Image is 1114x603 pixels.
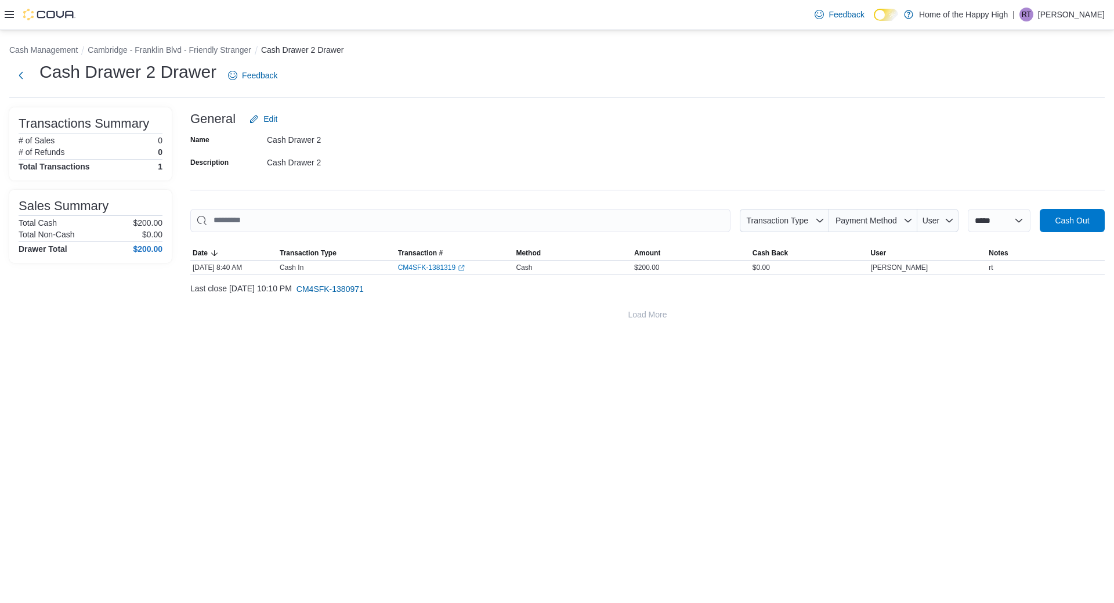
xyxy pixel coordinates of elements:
span: [PERSON_NAME] [871,263,928,272]
button: Cash Out [1040,209,1105,232]
h6: Total Non-Cash [19,230,75,239]
button: Load More [190,303,1105,326]
button: Transaction # [396,246,514,260]
button: Edit [245,107,282,131]
span: rt [989,263,993,272]
h4: Total Transactions [19,162,90,171]
button: Amount [632,246,750,260]
p: 0 [158,136,162,145]
a: CM4SFK-1381319External link [398,263,465,272]
span: Edit [263,113,277,125]
h4: Drawer Total [19,244,67,254]
div: Rachel Turner [1019,8,1033,21]
span: Payment Method [835,216,897,225]
button: Payment Method [829,209,917,232]
span: User [923,216,940,225]
nav: An example of EuiBreadcrumbs [9,44,1105,58]
input: This is a search bar. As you type, the results lower in the page will automatically filter. [190,209,730,232]
div: [DATE] 8:40 AM [190,261,277,275]
span: User [871,248,887,258]
span: $200.00 [634,263,659,272]
span: Cash [516,263,532,272]
span: Cash Out [1055,215,1089,226]
span: Cash Back [753,248,788,258]
p: Cash In [280,263,303,272]
h6: # of Refunds [19,147,64,157]
h4: $200.00 [133,244,162,254]
span: Feedback [242,70,277,81]
img: Cova [23,9,75,20]
p: | [1012,8,1015,21]
span: RT [1022,8,1031,21]
label: Description [190,158,229,167]
p: [PERSON_NAME] [1038,8,1105,21]
div: Cash Drawer 2 [267,131,422,145]
button: Transaction Type [740,209,829,232]
button: Cash Back [750,246,869,260]
button: Transaction Type [277,246,396,260]
button: Method [513,246,632,260]
h3: Sales Summary [19,199,108,213]
p: $0.00 [142,230,162,239]
label: Name [190,135,209,145]
button: CM4SFK-1380971 [292,277,368,301]
span: Method [516,248,541,258]
button: User [917,209,959,232]
span: Feedback [829,9,864,20]
span: CM4SFK-1380971 [296,283,364,295]
button: Notes [986,246,1105,260]
span: Load More [628,309,667,320]
p: Home of the Happy High [919,8,1008,21]
h3: General [190,112,236,126]
span: Notes [989,248,1008,258]
button: Cash Management [9,45,78,55]
button: Cash Drawer 2 Drawer [261,45,343,55]
p: $200.00 [133,218,162,228]
h6: Total Cash [19,218,57,228]
span: Date [193,248,208,258]
span: Transaction Type [280,248,337,258]
h6: # of Sales [19,136,55,145]
h4: 1 [158,162,162,171]
span: Amount [634,248,660,258]
h1: Cash Drawer 2 Drawer [39,60,216,84]
svg: External link [458,265,465,272]
button: Date [190,246,277,260]
button: Cambridge - Franklin Blvd - Friendly Stranger [88,45,251,55]
span: Transaction # [398,248,443,258]
span: Transaction Type [746,216,808,225]
div: $0.00 [750,261,869,275]
button: Next [9,64,32,87]
a: Feedback [223,64,282,87]
input: Dark Mode [874,9,898,21]
div: Cash Drawer 2 [267,153,422,167]
h3: Transactions Summary [19,117,149,131]
a: Feedback [810,3,869,26]
button: User [869,246,987,260]
div: Last close [DATE] 10:10 PM [190,277,1105,301]
p: 0 [158,147,162,157]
